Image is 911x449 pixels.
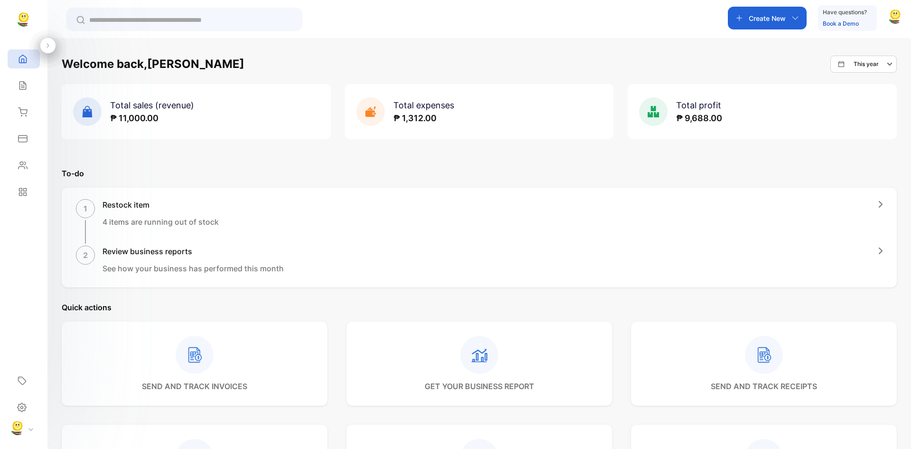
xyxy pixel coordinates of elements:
[711,381,817,392] p: send and track receipts
[823,20,859,27] a: Book a Demo
[110,113,158,123] span: ₱ 11,000.00
[676,100,721,110] span: Total profit
[84,203,87,214] p: 1
[676,113,722,123] span: ₱ 9,688.00
[830,56,897,73] button: This year
[888,10,902,24] img: avatar
[110,100,194,110] span: Total sales (revenue)
[10,421,25,435] img: profile
[62,168,897,179] p: To-do
[393,100,454,110] span: Total expenses
[854,60,879,68] p: This year
[102,263,284,274] p: See how your business has performed this month
[393,113,437,123] span: ₱ 1,312.00
[17,12,31,27] img: logo
[102,199,219,210] h1: Restock item
[142,381,247,392] p: send and track invoices
[425,381,534,392] p: get your business report
[749,13,786,23] p: Create New
[62,302,897,313] p: Quick actions
[728,7,807,29] button: Create New
[871,409,911,449] iframe: LiveChat chat widget
[102,246,284,257] h1: Review business reports
[823,8,867,17] p: Have questions?
[888,7,902,29] button: avatar
[83,249,88,261] p: 2
[62,56,244,73] h1: Welcome back, [PERSON_NAME]
[102,216,219,228] p: 4 items are running out of stock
